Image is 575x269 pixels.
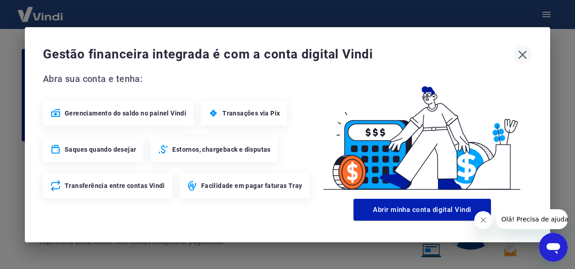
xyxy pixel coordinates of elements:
[496,209,568,229] iframe: Mensagem da empresa
[5,6,76,14] span: Olá! Precisa de ajuda?
[43,72,312,86] span: Abra sua conta e tenha:
[65,181,165,190] span: Transferência entre contas Vindi
[65,109,186,118] span: Gerenciamento do saldo no painel Vindi
[201,181,302,190] span: Facilidade em pagar faturas Tray
[172,145,270,154] span: Estornos, chargeback e disputas
[474,211,492,229] iframe: Fechar mensagem
[65,145,136,154] span: Saques quando desejar
[43,45,513,63] span: Gestão financeira integrada é com a conta digital Vindi
[312,72,532,195] img: Good Billing
[353,199,491,221] button: Abrir minha conta digital Vindi
[539,233,568,262] iframe: Botão para abrir a janela de mensagens
[222,109,280,118] span: Transações via Pix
